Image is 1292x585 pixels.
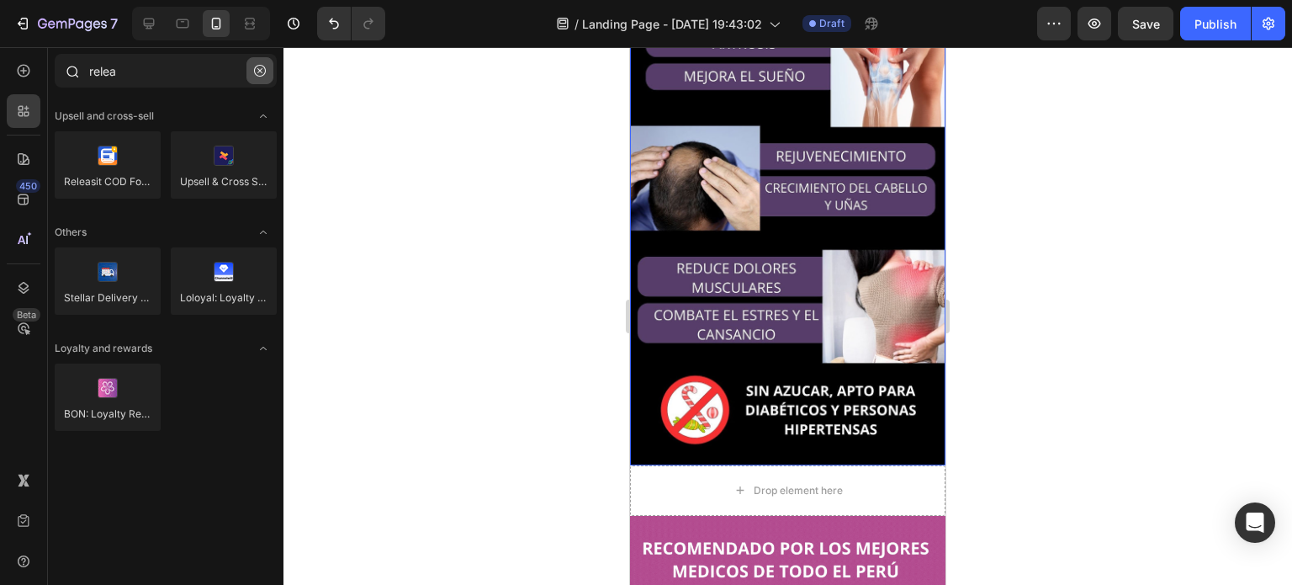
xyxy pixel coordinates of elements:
[7,7,125,40] button: 7
[1132,17,1160,31] span: Save
[55,54,277,88] input: Search Shopify Apps
[16,179,40,193] div: 450
[55,225,87,240] span: Others
[819,16,845,31] span: Draft
[1118,7,1173,40] button: Save
[1194,15,1236,33] div: Publish
[582,15,762,33] span: Landing Page - [DATE] 19:43:02
[250,219,277,246] span: Toggle open
[1180,7,1251,40] button: Publish
[250,103,277,130] span: Toggle open
[630,47,945,585] iframe: Design area
[1235,503,1275,543] div: Open Intercom Messenger
[110,13,118,34] p: 7
[317,7,385,40] div: Undo/Redo
[55,109,154,124] span: Upsell and cross-sell
[13,308,40,322] div: Beta
[55,341,152,356] span: Loyalty and rewards
[250,335,277,362] span: Toggle open
[575,15,579,33] span: /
